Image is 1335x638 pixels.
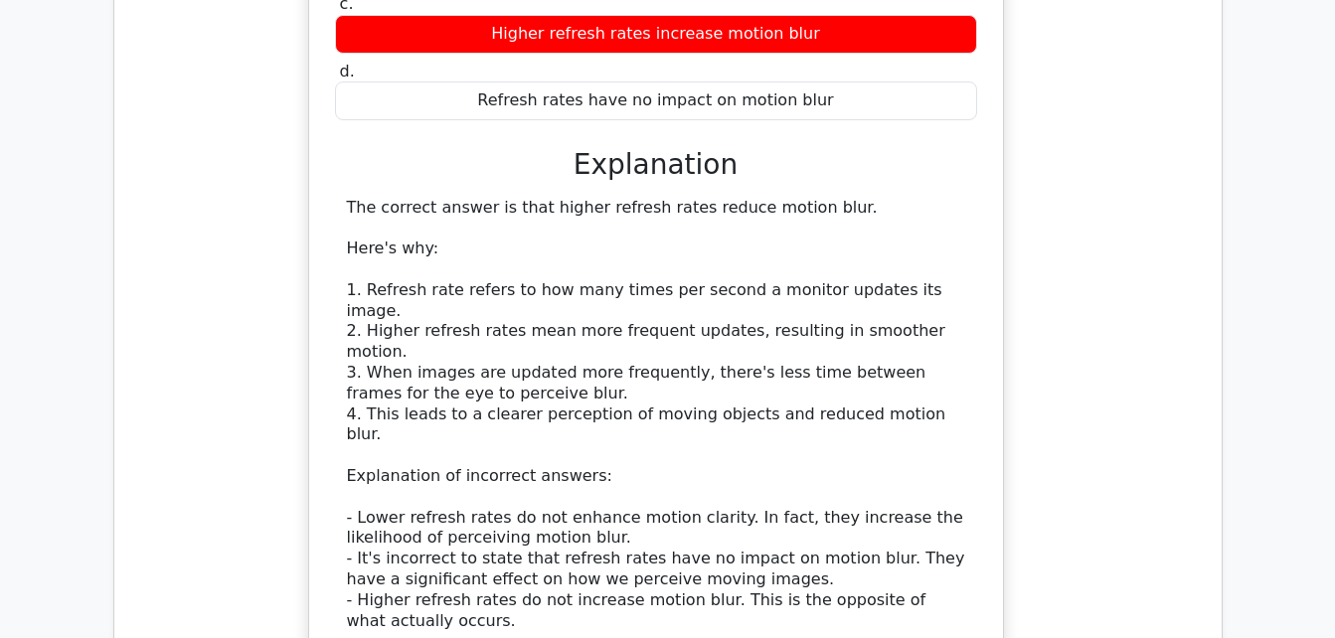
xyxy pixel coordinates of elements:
div: Refresh rates have no impact on motion blur [335,81,977,120]
div: Higher refresh rates increase motion blur [335,15,977,54]
h3: Explanation [347,148,965,182]
span: d. [340,62,355,80]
